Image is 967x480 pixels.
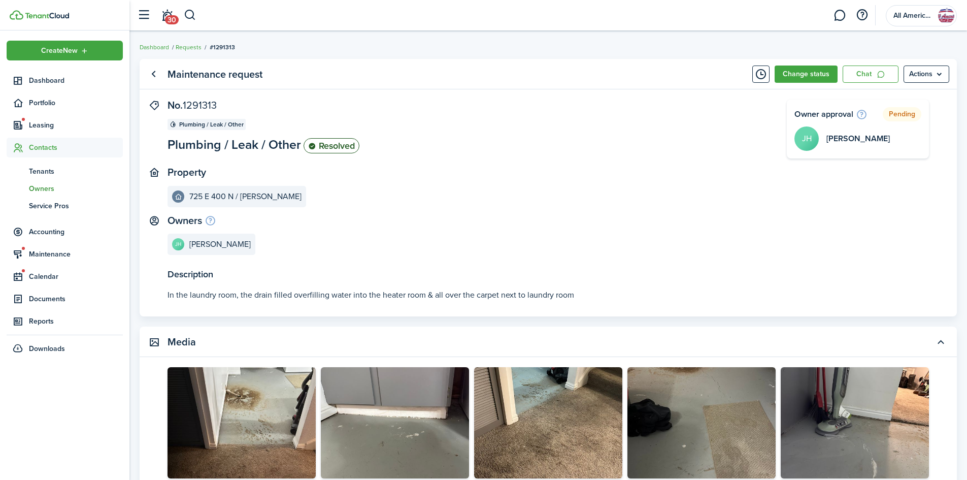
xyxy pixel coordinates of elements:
a: Go back [145,66,162,83]
button: Timeline [752,66,770,83]
span: Accounting [29,227,123,237]
button: Actions [904,66,949,83]
a: Chat [843,66,898,83]
span: Calendar [29,271,123,282]
a: JH [794,126,819,151]
a: Dashboard [7,71,123,90]
a: Service Pros [7,197,123,214]
a: Owners [7,180,123,197]
img: All American real estate [938,8,954,24]
button: Open resource center [853,7,871,24]
img: TenantCloud [25,13,69,19]
span: Create New [41,47,78,54]
a: Requests [176,43,202,52]
img: Image [627,367,776,478]
span: Downloads [29,343,65,354]
panel-main-title: Owners [168,215,216,227]
h2: Jake Hadley [826,134,890,143]
a: Tenants [7,163,123,180]
span: Service Pros [29,201,123,211]
span: Contacts [29,142,123,153]
a: Reports [7,311,123,331]
a: JH[PERSON_NAME] [168,243,258,253]
p: In the laundry room, the drain filled overfilling water into the heater room & all over the carpe... [168,289,929,301]
a: Messaging [830,3,849,28]
img: TenantCloud [10,10,23,20]
status: Pending [883,107,921,121]
span: Leasing [29,120,123,131]
button: Open sidebar [134,6,153,25]
e-details-info-title: Jake Hadley [189,240,251,249]
img: Image [168,367,316,478]
span: Reports [29,316,123,327]
panel-main-title: Media [168,336,196,348]
button: Toggle accordion [932,333,949,350]
status: Resolved [304,138,359,153]
button: Search [184,7,196,24]
img: Image [474,367,622,478]
button: Change status [775,66,838,83]
panel-main-title: Description [168,268,929,281]
panel-main-title: Maintenance request [168,69,262,80]
panel-main-title: No. [168,100,217,111]
panel-main-description: Plumbing / Leak / Other [168,135,359,154]
span: Documents [29,294,123,304]
span: 1291313 [183,98,217,113]
span: Owners [29,183,123,194]
button: Open menu [7,41,123,60]
span: All American real estate [893,12,934,19]
a: Notifications [157,3,177,28]
span: #1291313 [210,43,235,52]
span: Maintenance [29,249,123,260]
span: Dashboard [29,75,123,86]
avatar-text: JH [172,238,184,250]
h3: Owner approval [794,108,853,121]
a: [PERSON_NAME] [826,134,890,143]
img: Image [321,367,469,478]
a: Dashboard [140,43,169,52]
panel-main-title: Property [168,167,206,178]
img: Image [781,367,929,478]
e-details-info-title: 725 E 400 N / [PERSON_NAME] [189,192,302,201]
span: Plumbing / Leak / Other [179,120,244,129]
span: 30 [165,15,179,24]
span: Tenants [29,166,123,177]
span: Portfolio [29,98,123,108]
